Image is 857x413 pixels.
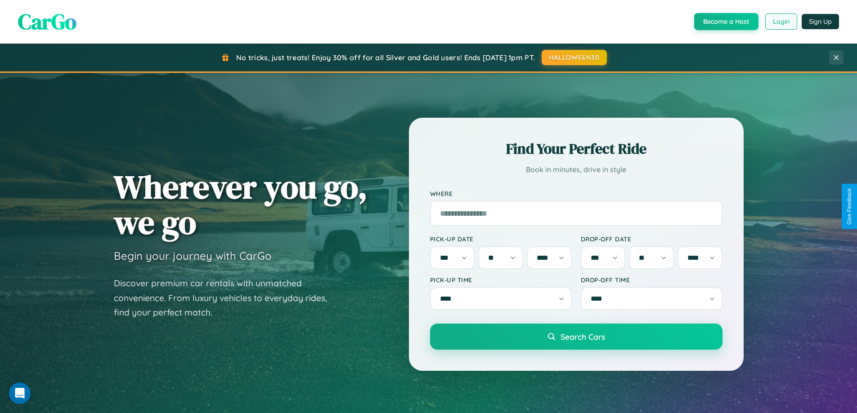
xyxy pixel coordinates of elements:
[114,249,272,262] h3: Begin your journey with CarGo
[430,139,722,159] h2: Find Your Perfect Ride
[430,324,722,350] button: Search Cars
[430,163,722,176] p: Book in minutes, drive in style
[846,188,853,225] div: Give Feedback
[694,13,758,30] button: Become a Host
[236,53,535,62] span: No tricks, just treats! Enjoy 30% off for all Silver and Gold users! Ends [DATE] 1pm PT.
[430,276,572,284] label: Pick-up Time
[18,7,76,36] span: CarGo
[561,332,605,342] span: Search Cars
[581,235,722,243] label: Drop-off Date
[114,169,368,240] h1: Wherever you go, we go
[430,190,722,197] label: Where
[114,276,339,320] p: Discover premium car rentals with unmatched convenience. From luxury vehicles to everyday rides, ...
[542,50,607,65] button: HALLOWEEN30
[9,382,31,404] iframe: Intercom live chat
[765,13,797,30] button: Login
[430,235,572,243] label: Pick-up Date
[581,276,722,284] label: Drop-off Time
[802,14,839,29] button: Sign Up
